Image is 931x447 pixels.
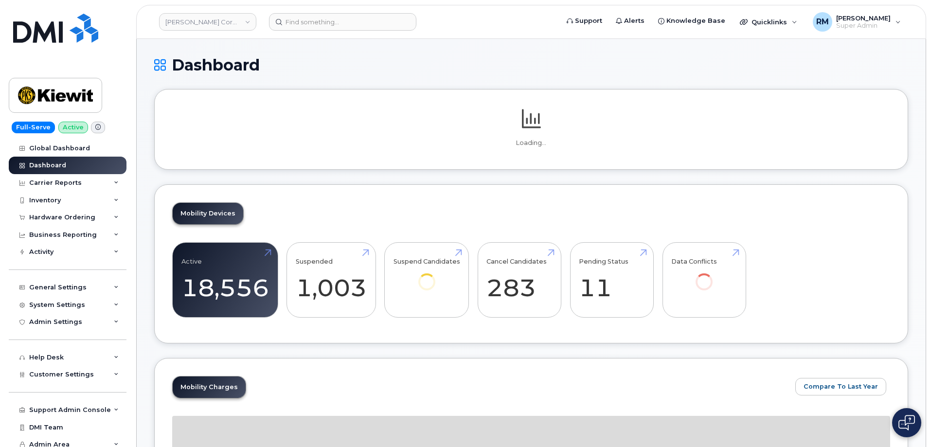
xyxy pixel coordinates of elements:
a: Cancel Candidates 283 [486,248,552,312]
a: Mobility Devices [173,203,243,224]
span: Compare To Last Year [804,382,878,391]
p: Loading... [172,139,890,147]
a: Mobility Charges [173,376,246,398]
a: Suspended 1,003 [296,248,367,312]
a: Suspend Candidates [394,248,460,304]
img: Open chat [898,415,915,430]
a: Active 18,556 [181,248,269,312]
button: Compare To Last Year [795,378,886,395]
a: Pending Status 11 [579,248,645,312]
h1: Dashboard [154,56,908,73]
a: Data Conflicts [671,248,737,304]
